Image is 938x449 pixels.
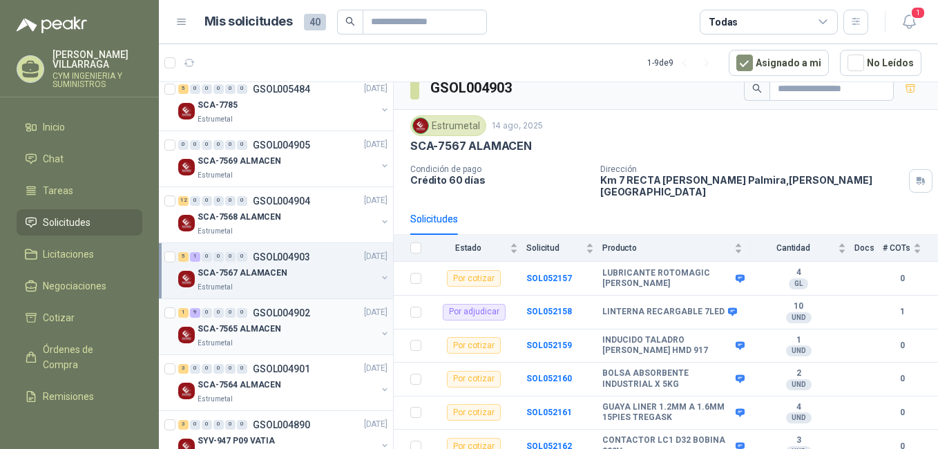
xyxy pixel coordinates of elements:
p: [DATE] [364,418,387,431]
div: 0 [237,196,247,206]
a: Inicio [17,114,142,140]
span: Cantidad [751,243,835,253]
p: GSOL004903 [253,252,310,262]
p: SCA-7569 ALMACEN [198,155,281,168]
span: 40 [304,14,326,30]
p: GSOL005484 [253,84,310,94]
th: Solicitud [526,235,602,262]
a: SOL052161 [526,408,572,417]
div: 0 [178,140,189,150]
div: Por cotizar [447,404,501,421]
p: [DATE] [364,138,387,151]
th: Estado [430,235,526,262]
h1: Mis solicitudes [204,12,293,32]
div: Solicitudes [410,211,458,227]
a: Órdenes de Compra [17,336,142,378]
span: search [752,84,762,93]
b: INDUCIDO TALADRO [PERSON_NAME] HMD 917 [602,335,732,356]
a: 5 0 0 0 0 0 GSOL005484[DATE] Company LogoSCA-7785Estrumetal [178,81,390,125]
img: Company Logo [413,118,428,133]
p: Estrumetal [198,170,233,181]
p: SCA-7564 ALMACEN [198,379,281,392]
div: GL [789,278,808,289]
div: Por cotizar [447,371,501,388]
b: 3 [751,435,846,446]
div: 0 [237,252,247,262]
p: Crédito 60 días [410,174,589,186]
a: Solicitudes [17,209,142,236]
div: 0 [225,196,236,206]
div: UND [786,379,812,390]
div: 0 [213,84,224,94]
b: 2 [751,368,846,379]
p: 14 ago, 2025 [492,120,543,133]
div: 0 [202,84,212,94]
a: 1 9 0 0 0 0 GSOL004902[DATE] Company LogoSCA-7565 ALMACENEstrumetal [178,305,390,349]
div: 0 [225,420,236,430]
span: Solicitudes [43,215,90,230]
p: GSOL004901 [253,364,310,374]
span: Inicio [43,120,65,135]
th: Cantidad [751,235,854,262]
img: Company Logo [178,103,195,120]
p: Estrumetal [198,282,233,293]
img: Logo peakr [17,17,87,33]
a: 3 0 0 0 0 0 GSOL004901[DATE] Company LogoSCA-7564 ALMACENEstrumetal [178,361,390,405]
p: [DATE] [364,194,387,207]
b: SOL052158 [526,307,572,316]
p: Dirección [600,164,903,174]
span: Órdenes de Compra [43,342,129,372]
div: 0 [213,140,224,150]
a: Chat [17,146,142,172]
p: GSOL004902 [253,308,310,318]
div: 5 [178,252,189,262]
div: 1 [190,252,200,262]
p: [DATE] [364,306,387,319]
a: 5 1 0 0 0 0 GSOL004903[DATE] Company LogoSCA-7567 ALAMACENEstrumetal [178,249,390,293]
b: 0 [883,339,921,352]
b: 1 [751,335,846,346]
b: LINTERNA RECARGABLE 7LED [602,307,725,318]
div: Por cotizar [447,270,501,287]
div: Por adjudicar [443,304,506,321]
div: 12 [178,196,189,206]
th: Docs [854,235,883,262]
span: Cotizar [43,310,75,325]
span: Solicitud [526,243,583,253]
div: 0 [237,308,247,318]
span: Chat [43,151,64,166]
p: SCA-7565 ALMACEN [198,323,281,336]
div: 0 [202,364,212,374]
a: SOL052159 [526,341,572,350]
p: SCA-7567 ALAMACEN [198,267,287,280]
a: Tareas [17,178,142,204]
a: Remisiones [17,383,142,410]
div: 0 [225,252,236,262]
b: 4 [751,402,846,413]
b: 1 [883,305,921,318]
b: SOL052160 [526,374,572,383]
p: Estrumetal [198,394,233,405]
p: [DATE] [364,250,387,263]
b: SOL052157 [526,274,572,283]
div: Estrumetal [410,115,486,136]
div: 9 [190,308,200,318]
div: 0 [202,420,212,430]
p: [PERSON_NAME] VILLARRAGA [52,50,142,69]
div: 0 [202,196,212,206]
button: Asignado a mi [729,50,829,76]
span: Negociaciones [43,278,106,294]
div: 0 [237,364,247,374]
div: 3 [178,364,189,374]
span: Remisiones [43,389,94,404]
div: 0 [190,196,200,206]
span: Tareas [43,183,73,198]
div: 0 [202,140,212,150]
p: SCA-7568 ALAMCEN [198,211,281,224]
a: Configuración [17,415,142,441]
div: 0 [225,84,236,94]
p: Estrumetal [198,114,233,125]
span: # COTs [883,243,910,253]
